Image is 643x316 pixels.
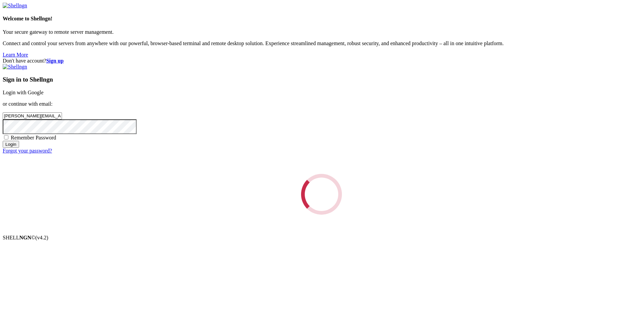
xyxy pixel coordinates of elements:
p: Connect and control your servers from anywhere with our powerful, browser-based terminal and remo... [3,40,640,46]
a: Login with Google [3,90,44,95]
b: NGN [19,235,31,240]
p: Your secure gateway to remote server management. [3,29,640,35]
h3: Sign in to Shellngn [3,76,640,83]
a: Sign up [46,58,64,64]
input: Email address [3,112,62,119]
a: Learn More [3,52,28,58]
p: or continue with email: [3,101,640,107]
img: Shellngn [3,3,27,9]
h4: Welcome to Shellngn! [3,16,640,22]
img: Shellngn [3,64,27,70]
div: Loading... [301,174,342,215]
span: Remember Password [11,135,56,140]
span: SHELL © [3,235,48,240]
a: Forgot your password? [3,148,52,153]
input: Login [3,141,19,148]
input: Remember Password [4,135,8,139]
span: 4.2.0 [35,235,49,240]
div: Don't have account? [3,58,640,64]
